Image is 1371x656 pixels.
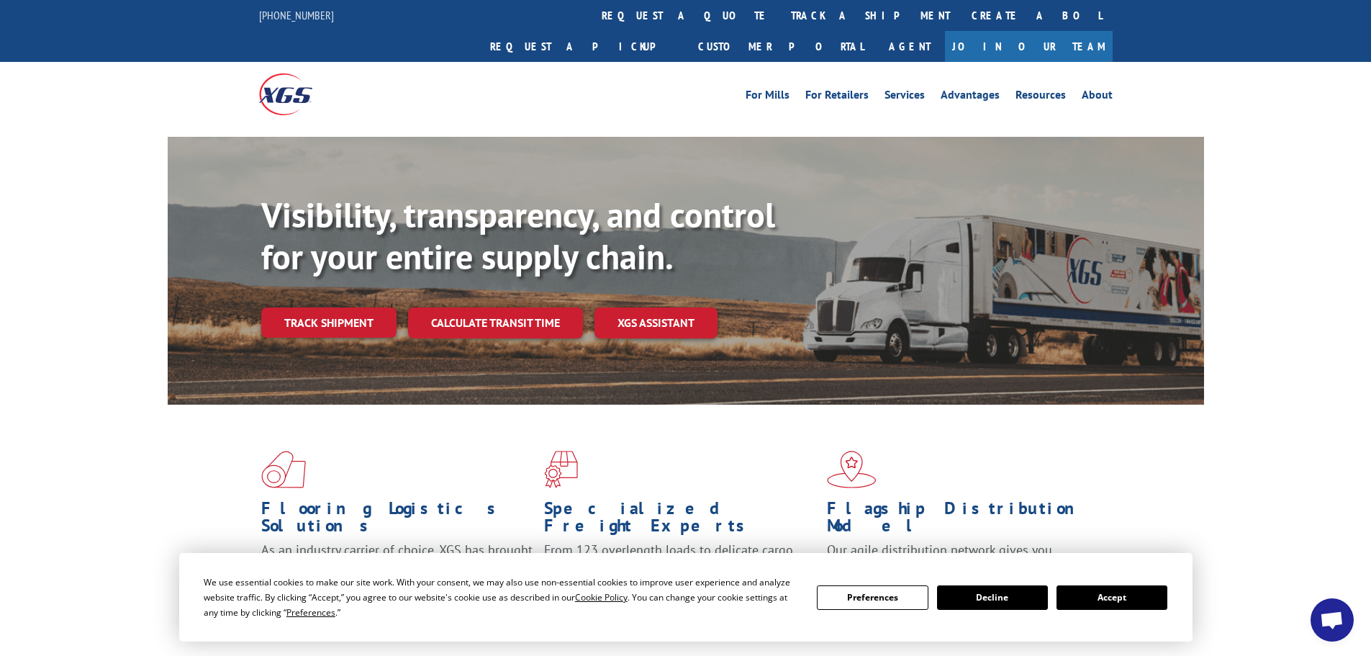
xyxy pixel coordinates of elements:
[827,451,877,488] img: xgs-icon-flagship-distribution-model-red
[261,192,775,279] b: Visibility, transparency, and control for your entire supply chain.
[179,553,1193,642] div: Cookie Consent Prompt
[544,500,816,542] h1: Specialized Freight Experts
[594,307,718,338] a: XGS ASSISTANT
[827,542,1092,575] span: Our agile distribution network gives you nationwide inventory management on demand.
[479,31,687,62] a: Request a pickup
[261,542,533,593] span: As an industry carrier of choice, XGS has brought innovation and dedication to flooring logistics...
[259,8,334,22] a: [PHONE_NUMBER]
[805,89,869,105] a: For Retailers
[945,31,1113,62] a: Join Our Team
[817,585,928,610] button: Preferences
[1311,598,1354,642] div: Open chat
[874,31,945,62] a: Agent
[937,585,1048,610] button: Decline
[544,542,816,606] p: From 123 overlength loads to delicate cargo, our experienced staff knows the best way to move you...
[204,575,800,620] div: We use essential cookies to make our site work. With your consent, we may also use non-essential ...
[261,500,533,542] h1: Flooring Logistics Solutions
[884,89,925,105] a: Services
[827,500,1099,542] h1: Flagship Distribution Model
[687,31,874,62] a: Customer Portal
[746,89,789,105] a: For Mills
[286,606,335,619] span: Preferences
[408,307,583,338] a: Calculate transit time
[575,591,628,603] span: Cookie Policy
[544,451,578,488] img: xgs-icon-focused-on-flooring-red
[261,307,397,338] a: Track shipment
[941,89,1000,105] a: Advantages
[1082,89,1113,105] a: About
[1015,89,1066,105] a: Resources
[261,451,306,488] img: xgs-icon-total-supply-chain-intelligence-red
[1056,585,1167,610] button: Accept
